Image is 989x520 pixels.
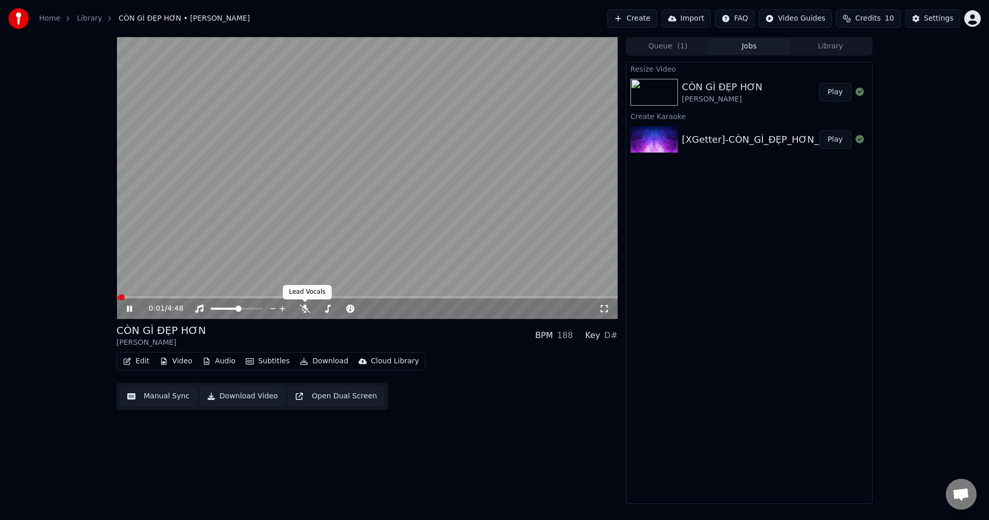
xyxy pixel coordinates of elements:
[242,354,294,368] button: Subtitles
[604,329,618,342] div: D#
[121,387,196,406] button: Manual Sync
[39,13,250,24] nav: breadcrumb
[200,387,284,406] button: Download Video
[371,356,419,366] div: Cloud Library
[288,387,384,406] button: Open Dual Screen
[836,9,900,28] button: Credits10
[283,285,332,299] div: Lead Vocals
[661,9,711,28] button: Import
[119,354,154,368] button: Edit
[607,9,657,28] button: Create
[626,110,872,122] div: Create Karaoke
[167,304,183,314] span: 4:48
[946,479,977,510] div: Open chat
[557,329,573,342] div: 188
[149,304,165,314] span: 0:01
[116,338,206,348] div: [PERSON_NAME]
[627,39,709,54] button: Queue
[819,130,851,149] button: Play
[156,354,196,368] button: Video
[715,9,755,28] button: FAQ
[759,9,832,28] button: Video Guides
[709,39,790,54] button: Jobs
[585,329,600,342] div: Key
[682,94,762,105] div: [PERSON_NAME]
[905,9,960,28] button: Settings
[8,8,29,29] img: youka
[855,13,880,24] span: Credits
[924,13,953,24] div: Settings
[118,13,250,24] span: CÒN GÌ ĐẸP HƠN • [PERSON_NAME]
[682,80,762,94] div: CÒN GÌ ĐẸP HƠN
[77,13,102,24] a: Library
[790,39,871,54] button: Library
[819,83,851,102] button: Play
[885,13,894,24] span: 10
[39,13,60,24] a: Home
[535,329,553,342] div: BPM
[626,62,872,75] div: Resize Video
[116,323,206,338] div: CÒN GÌ ĐẸP HƠN
[149,304,174,314] div: /
[677,41,688,52] span: ( 1 )
[198,354,240,368] button: Audio
[296,354,352,368] button: Download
